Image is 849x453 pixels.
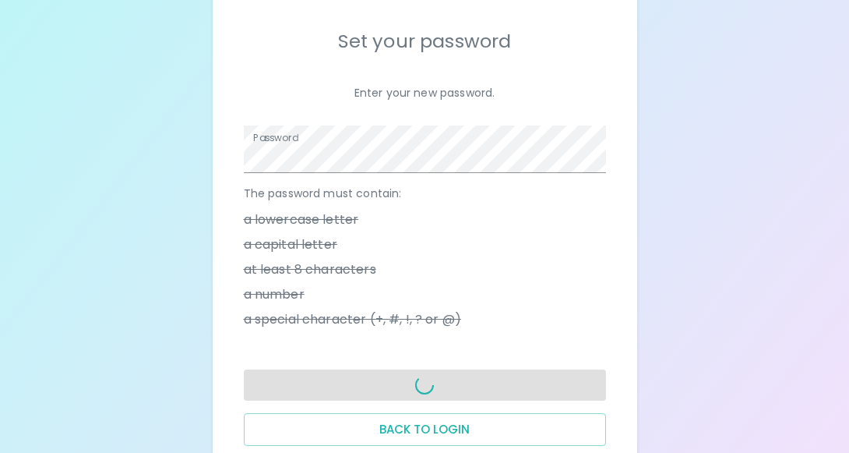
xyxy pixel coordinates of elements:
[244,29,606,54] h5: Set your password
[244,413,606,446] button: Back to login
[244,310,462,329] span: a special character (+, #, !, ? or @)
[244,211,359,229] span: a lowercase letter
[244,235,337,254] span: a capital letter
[253,131,298,144] label: Password
[244,186,606,201] p: The password must contain:
[244,260,376,279] span: at least 8 characters
[244,85,606,101] p: Enter your new password.
[244,285,305,304] span: a number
